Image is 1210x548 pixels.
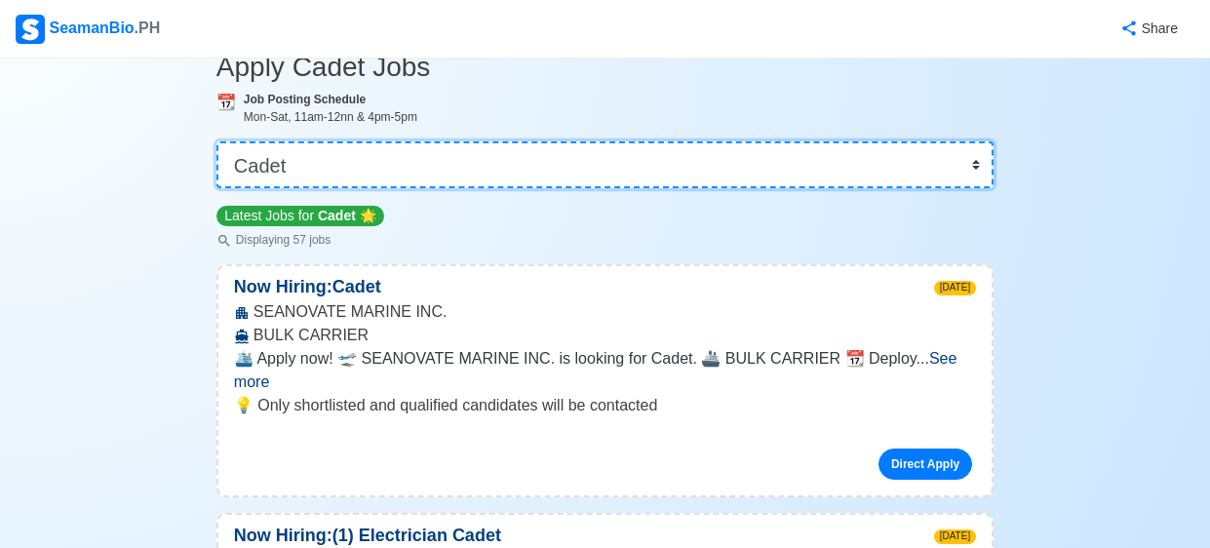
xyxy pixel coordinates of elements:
[216,51,994,84] h3: Apply Cadet Jobs
[244,108,994,126] div: Mon-Sat, 11am-12nn & 4pm-5pm
[234,394,976,417] p: 💡 Only shortlisted and qualified candidates will be contacted
[878,449,972,480] a: Direct Apply
[218,274,397,300] p: Now Hiring: Cadet
[234,350,917,367] span: 🛳️ Apply now! 🛫 SEANOVATE MARINE INC. is looking for Cadet. 🚢 BULK CARRIER 📆 Deploy
[244,93,366,106] b: Job Posting Schedule
[318,208,356,223] span: Cadet
[216,94,236,110] span: calendar
[16,15,160,44] div: SeamanBio
[934,529,976,544] span: [DATE]
[216,231,384,249] p: Displaying 57 jobs
[360,208,376,223] span: star
[218,300,992,347] div: SEANOVATE MARINE INC. BULK CARRIER
[1101,10,1194,48] button: Share
[16,15,45,44] img: Logo
[216,206,384,226] p: Latest Jobs for
[934,281,976,295] span: [DATE]
[135,20,161,36] span: .PH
